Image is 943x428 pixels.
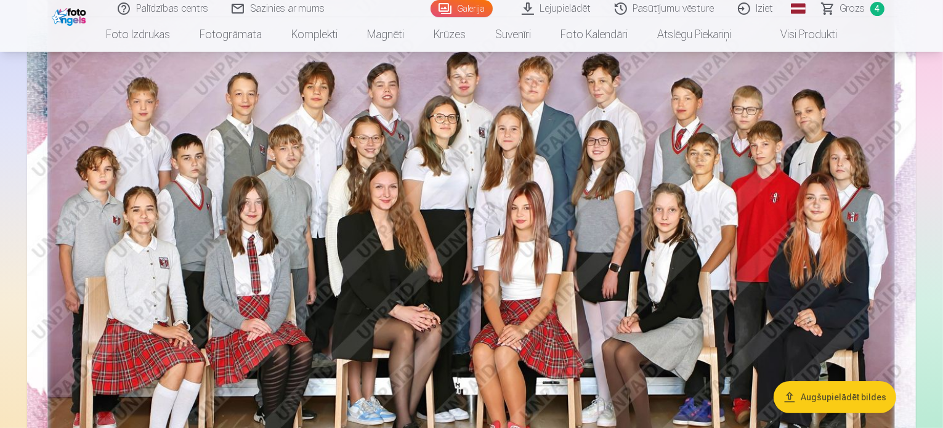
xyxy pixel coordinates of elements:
[419,17,480,52] a: Krūzes
[642,17,746,52] a: Atslēgu piekariņi
[52,5,89,26] img: /fa1
[352,17,419,52] a: Magnēti
[840,1,865,16] span: Grozs
[746,17,852,52] a: Visi produkti
[91,17,185,52] a: Foto izdrukas
[480,17,546,52] a: Suvenīri
[774,381,896,413] button: Augšupielādēt bildes
[546,17,642,52] a: Foto kalendāri
[185,17,277,52] a: Fotogrāmata
[870,2,884,16] span: 4
[277,17,352,52] a: Komplekti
